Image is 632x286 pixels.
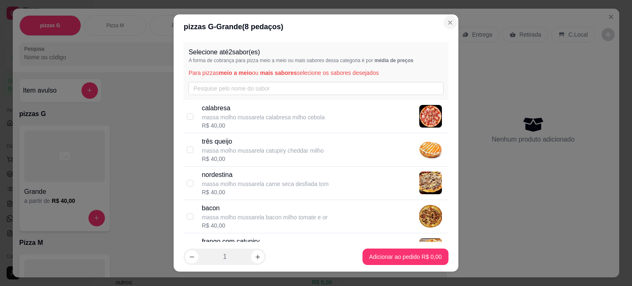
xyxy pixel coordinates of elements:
div: R$ 40,00 [202,155,323,163]
p: frango com catupiry [202,237,325,246]
input: Pesquise pelo nome do sabor [188,82,443,95]
button: increase-product-quantity [251,250,264,263]
p: A forma de cobrança para pizza meio a meio ou mais sabores dessa categoria é por [188,57,443,64]
span: média de preços [374,58,414,63]
span: mais sabores [260,70,297,76]
img: product-image [419,172,442,194]
div: R$ 40,00 [202,121,325,130]
div: R$ 40,00 [202,188,328,196]
p: nordestina [202,170,328,180]
button: Adicionar ao pedido R$ 0,00 [362,249,448,265]
img: product-image [419,105,442,128]
p: massa molho mussarela calabresa milho cebola [202,113,325,121]
p: três queijo [202,137,323,146]
img: product-image [419,238,442,261]
p: Para pizzas ou selecione os sabores desejados [188,69,443,77]
p: 1 [223,252,227,262]
div: R$ 40,00 [202,221,328,230]
span: meio a meio [219,70,252,76]
p: bacon [202,203,328,213]
p: Selecione até 2 sabor(es) [188,47,443,57]
p: massa molho mussarela carne seca desfiada tom [202,180,328,188]
button: Close [444,16,457,29]
div: pizzas G - Grande ( 8 pedaços) [184,21,448,33]
p: massa molho mussarela bacon milho tomate e or [202,213,328,221]
button: decrease-product-quantity [185,250,198,263]
img: product-image [419,205,442,228]
p: massa molho mussarela catupiry cheddar milho [202,146,323,155]
p: calabresa [202,103,325,113]
img: product-image [419,138,442,161]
